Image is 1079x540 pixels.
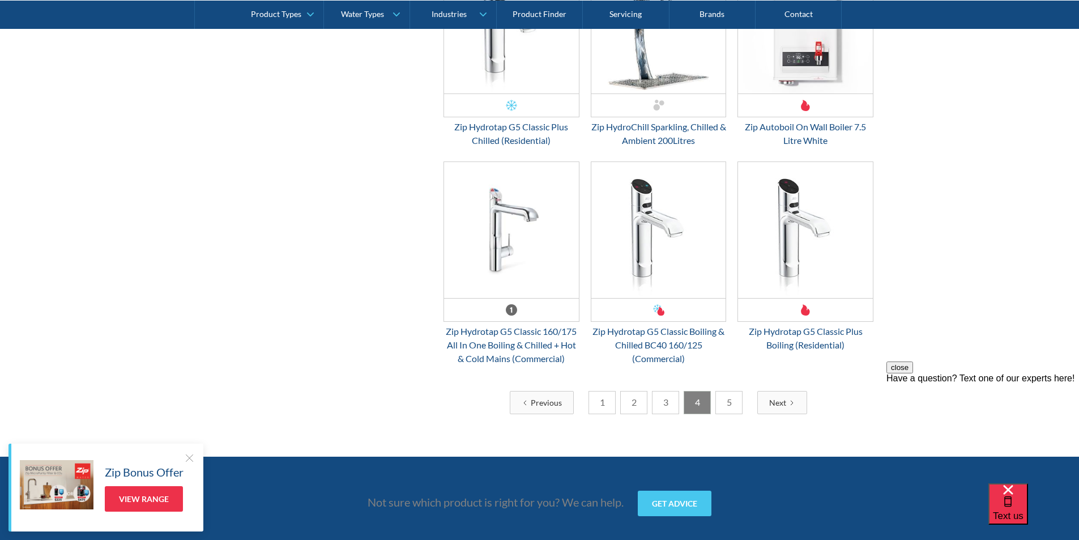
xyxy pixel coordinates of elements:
[443,161,579,365] a: Zip Hydrotap G5 Classic 160/175 All In One Boiling & Chilled + Hot & Cold Mains (Commercial)Zip H...
[443,325,579,365] div: Zip Hydrotap G5 Classic 160/175 All In One Boiling & Chilled + Hot & Cold Mains (Commercial)
[105,464,184,481] h5: Zip Bonus Offer
[738,162,873,298] img: Zip Hydrotap G5 Classic Plus Boiling (Residential)
[368,494,624,511] p: Not sure which product is right for you? We can help.
[20,460,93,509] img: Zip Bonus Offer
[591,325,727,365] div: Zip Hydrotap G5 Classic Boiling & Chilled BC40 160/125 (Commercial)
[443,391,874,414] div: List
[988,483,1079,540] iframe: podium webchat widget bubble
[757,391,807,414] a: Next Page
[591,161,727,365] a: Zip Hydrotap G5 Classic Boiling & Chilled BC40 160/125 (Commercial)Zip Hydrotap G5 Classic Boilin...
[432,9,467,19] div: Industries
[684,391,711,414] a: 4
[105,486,183,512] a: View Range
[715,391,743,414] a: 5
[638,491,711,516] a: Get advice
[652,391,679,414] a: 3
[251,9,301,19] div: Product Types
[588,391,616,414] a: 1
[737,325,873,352] div: Zip Hydrotap G5 Classic Plus Boiling (Residential)
[769,397,786,409] div: Next
[886,362,1079,498] iframe: podium webchat widget prompt
[591,162,726,298] img: Zip Hydrotap G5 Classic Boiling & Chilled BC40 160/125 (Commercial)
[737,120,873,147] div: Zip Autoboil On Wall Boiler 7.5 Litre White
[510,391,574,414] a: Previous Page
[620,391,647,414] a: 2
[591,120,727,147] div: Zip HydroChill Sparkling, Chilled & Ambient 200Litres
[531,397,562,409] div: Previous
[443,120,579,147] div: Zip Hydrotap G5 Classic Plus Chilled (Residential)
[341,9,384,19] div: Water Types
[737,161,873,352] a: Zip Hydrotap G5 Classic Plus Boiling (Residential)Zip Hydrotap G5 Classic Plus Boiling (Residential)
[444,162,579,298] img: Zip Hydrotap G5 Classic 160/175 All In One Boiling & Chilled + Hot & Cold Mains (Commercial)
